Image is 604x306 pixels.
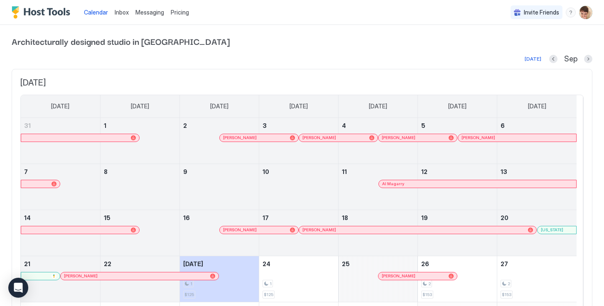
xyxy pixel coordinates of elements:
[104,168,108,175] span: 8
[180,256,259,272] a: September 23, 2025
[183,260,203,267] span: [DATE]
[281,95,316,118] a: Wednesday
[421,260,429,267] span: 26
[123,95,157,118] a: Monday
[524,9,559,16] span: Invite Friends
[428,281,431,286] span: 2
[418,256,497,272] a: September 26, 2025
[264,292,273,297] span: $125
[339,210,418,256] td: September 18, 2025
[21,164,100,210] td: September 7, 2025
[263,214,269,221] span: 17
[21,256,100,272] a: September 21, 2025
[84,9,108,16] span: Calendar
[525,55,541,63] div: [DATE]
[418,164,497,210] td: September 12, 2025
[497,256,577,302] td: September 27, 2025
[100,164,179,210] td: September 8, 2025
[497,210,577,256] td: September 20, 2025
[20,78,584,88] span: [DATE]
[339,210,417,225] a: September 18, 2025
[528,103,546,110] span: [DATE]
[115,9,129,16] span: Inbox
[421,214,428,221] span: 19
[259,164,338,179] a: September 10, 2025
[497,210,577,225] a: September 20, 2025
[502,292,511,297] span: $153
[183,214,190,221] span: 16
[8,278,28,298] div: Open Intercom Messenger
[180,118,259,133] a: September 2, 2025
[302,227,533,233] div: [PERSON_NAME]
[100,118,179,164] td: September 1, 2025
[339,256,417,272] a: September 25, 2025
[179,164,259,210] td: September 9, 2025
[361,95,395,118] a: Thursday
[223,227,257,233] span: [PERSON_NAME]
[497,164,577,179] a: September 13, 2025
[263,122,267,129] span: 3
[135,9,164,16] span: Messaging
[21,118,100,164] td: August 31, 2025
[302,135,374,140] div: [PERSON_NAME]
[584,55,592,63] button: Next month
[501,122,505,129] span: 6
[259,256,338,272] a: September 24, 2025
[566,7,576,17] div: menu
[43,95,78,118] a: Sunday
[342,122,346,129] span: 4
[501,168,507,175] span: 13
[100,256,179,302] td: September 22, 2025
[131,103,149,110] span: [DATE]
[339,164,417,179] a: September 11, 2025
[382,135,454,140] div: [PERSON_NAME]
[12,35,592,47] span: Architecturally designed studio in [GEOGRAPHIC_DATA]
[339,164,418,210] td: September 11, 2025
[523,54,543,64] button: [DATE]
[339,118,418,164] td: September 4, 2025
[382,273,415,279] span: [PERSON_NAME]
[21,256,100,302] td: September 21, 2025
[339,256,418,302] td: September 25, 2025
[421,168,427,175] span: 12
[12,6,74,19] a: Host Tools Logo
[263,168,269,175] span: 10
[183,122,187,129] span: 2
[421,122,425,129] span: 5
[520,95,555,118] a: Saturday
[497,118,577,133] a: September 6, 2025
[64,273,98,279] span: [PERSON_NAME]
[21,210,100,256] td: September 14, 2025
[101,118,179,133] a: September 1, 2025
[24,122,31,129] span: 31
[501,260,508,267] span: 27
[564,54,577,64] span: Sep
[418,256,497,302] td: September 26, 2025
[497,164,577,210] td: September 13, 2025
[115,8,129,17] a: Inbox
[302,227,336,233] span: [PERSON_NAME]
[259,256,338,302] td: September 24, 2025
[418,118,497,164] td: September 5, 2025
[21,164,100,179] a: September 7, 2025
[104,122,106,129] span: 1
[497,256,577,272] a: September 27, 2025
[541,227,563,233] span: [US_STATE]
[342,260,350,267] span: 25
[259,210,338,256] td: September 17, 2025
[501,214,508,221] span: 20
[210,103,228,110] span: [DATE]
[290,103,308,110] span: [DATE]
[223,227,295,233] div: [PERSON_NAME]
[302,135,336,140] span: [PERSON_NAME]
[342,214,348,221] span: 18
[184,292,194,297] span: $125
[179,256,259,302] td: September 23, 2025
[382,273,454,279] div: [PERSON_NAME]
[24,168,28,175] span: 7
[180,164,259,179] a: September 9, 2025
[382,181,404,186] span: Al Magarry
[171,9,189,16] span: Pricing
[190,281,192,286] span: 1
